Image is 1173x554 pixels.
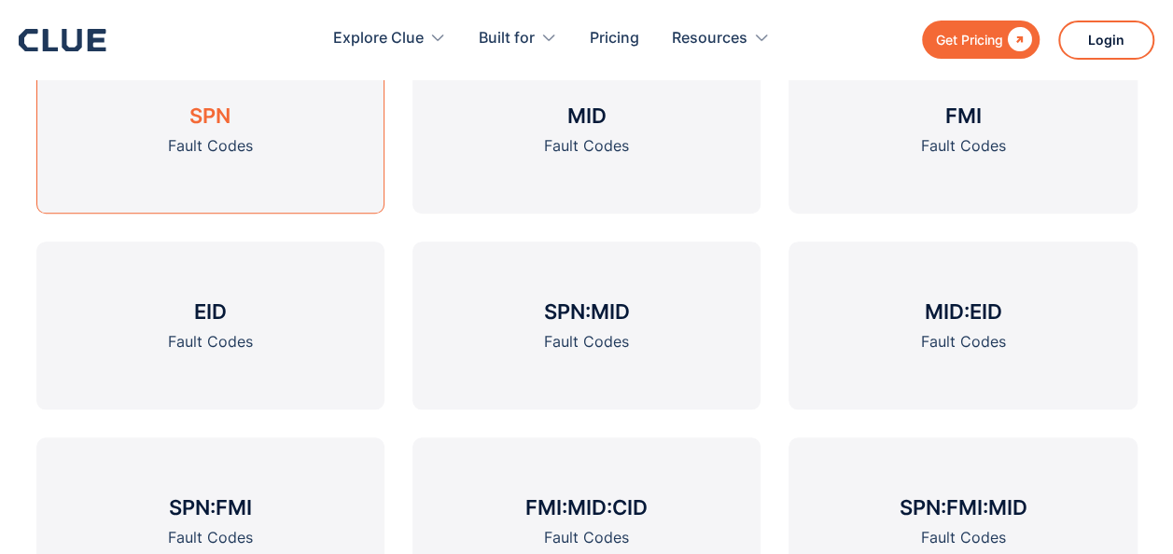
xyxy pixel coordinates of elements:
div: Fault Codes [544,330,629,353]
h3: SPN [189,102,230,130]
a: MIDFault Codes [412,46,761,214]
a: SPN:MIDFault Codes [412,242,761,409]
div: Fault Codes [168,526,253,549]
div: Fault Codes [920,330,1005,353]
div: Fault Codes [544,526,629,549]
div:  [1003,28,1032,51]
div: Fault Codes [168,330,253,353]
div: Fault Codes [544,134,629,158]
h3: SPN:MID [543,298,629,325]
a: SPNFault Codes [36,46,384,214]
a: Pricing [590,9,639,68]
h3: SPN:FMI [169,493,252,521]
a: EIDFault Codes [36,242,384,409]
div: Explore Clue [333,9,446,68]
a: Login [1058,21,1154,60]
div: Fault Codes [920,134,1005,158]
div: Fault Codes [168,134,253,158]
a: FMIFault Codes [789,46,1137,214]
div: Explore Clue [333,9,424,68]
div: Resources [672,9,770,68]
div: Built for [479,9,535,68]
h3: FMI [944,102,981,130]
div: Get Pricing [936,28,1003,51]
h3: EID [194,298,227,325]
div: Built for [479,9,557,68]
div: Resources [672,9,747,68]
h3: SPN:FMI:MID [899,493,1026,521]
a: MID:EIDFault Codes [789,242,1137,409]
h3: MID [566,102,606,130]
h3: FMI:MID:CID [525,493,648,521]
a: Get Pricing [922,21,1040,59]
h3: MID:EID [924,298,1001,325]
div: Fault Codes [920,526,1005,549]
